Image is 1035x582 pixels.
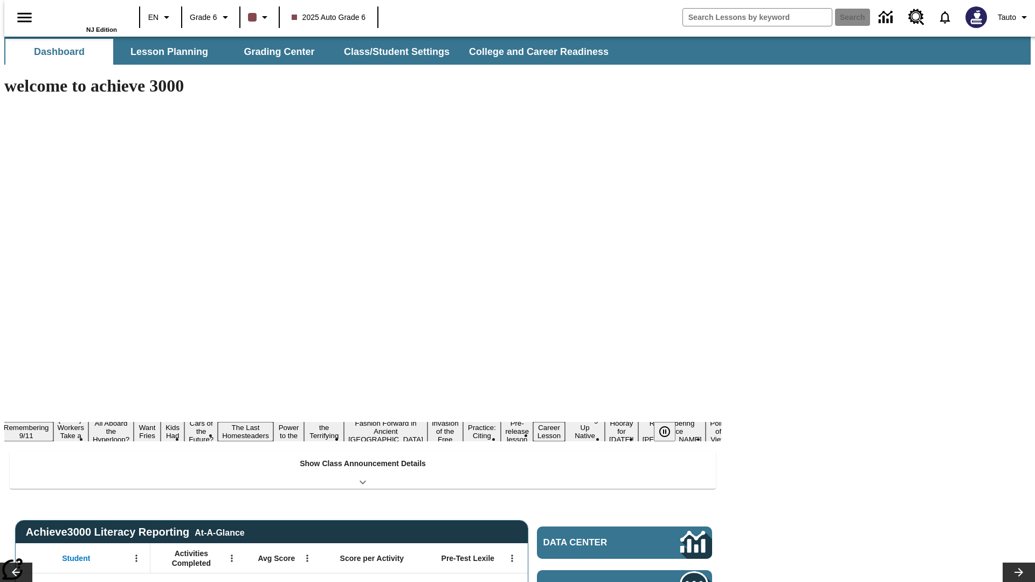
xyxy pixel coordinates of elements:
button: Slide 15 Career Lesson [533,422,565,441]
span: Score per Activity [340,553,404,563]
button: Profile/Settings [993,8,1035,27]
div: Pause [654,422,686,441]
button: Slide 12 The Invasion of the Free CD [427,410,463,453]
button: Class/Student Settings [335,39,458,65]
button: Grade: Grade 6, Select a grade [185,8,236,27]
button: Slide 19 Point of View [706,418,730,445]
button: Lesson Planning [115,39,223,65]
p: Show Class Announcement Details [300,458,426,469]
button: Slide 18 Remembering Justice O'Connor [638,418,706,445]
button: Slide 10 Attack of the Terrifying Tomatoes [304,414,344,449]
span: Student [62,553,90,563]
a: Resource Center, Will open in new tab [902,3,931,32]
button: Slide 14 Pre-release lesson [501,418,533,445]
span: Activities Completed [156,549,227,568]
div: At-A-Glance [195,526,244,538]
button: Slide 7 Cars of the Future? [184,418,218,445]
a: Notifications [931,3,959,31]
span: Tauto [998,12,1016,23]
button: Slide 4 All Aboard the Hyperloop? [88,418,134,445]
button: College and Career Readiness [460,39,617,65]
div: SubNavbar [4,37,1031,65]
h1: welcome to achieve 3000 [4,76,721,96]
span: 2025 Auto Grade 6 [292,12,366,23]
a: Data Center [872,3,902,32]
span: Grade 6 [190,12,217,23]
div: Home [47,4,117,33]
button: Slide 3 Labor Day: Workers Take a Stand [53,414,88,449]
div: Show Class Announcement Details [10,452,716,489]
button: Pause [654,422,675,441]
button: Slide 9 Solar Power to the People [273,414,305,449]
span: EN [148,12,158,23]
button: Open Menu [504,550,520,566]
button: Lesson carousel, Next [1003,563,1035,582]
button: Dashboard [5,39,113,65]
button: Slide 8 The Last Homesteaders [218,422,273,441]
button: Slide 5 Do You Want Fries With That? [134,406,161,458]
button: Select a new avatar [959,3,993,31]
button: Language: EN, Select a language [143,8,178,27]
span: Achieve3000 Literacy Reporting [26,526,245,538]
span: Pre-Test Lexile [441,553,495,563]
button: Open side menu [9,2,40,33]
img: Avatar [965,6,987,28]
button: Open Menu [128,550,144,566]
button: Slide 17 Hooray for Constitution Day! [605,418,638,445]
button: Slide 11 Fashion Forward in Ancient Rome [344,418,427,445]
a: Home [47,5,117,26]
span: NJ Edition [86,26,117,33]
span: Avg Score [258,553,295,563]
button: Open Menu [224,550,240,566]
button: Slide 13 Mixed Practice: Citing Evidence [463,414,501,449]
button: Grading Center [225,39,333,65]
button: Slide 6 Dirty Jobs Kids Had To Do [161,406,184,458]
button: Slide 16 Cooking Up Native Traditions [565,414,605,449]
button: Class color is dark brown. Change class color [244,8,275,27]
span: Data Center [543,537,644,548]
input: search field [683,9,832,26]
button: Open Menu [299,550,315,566]
a: Data Center [537,526,712,559]
div: SubNavbar [4,39,618,65]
